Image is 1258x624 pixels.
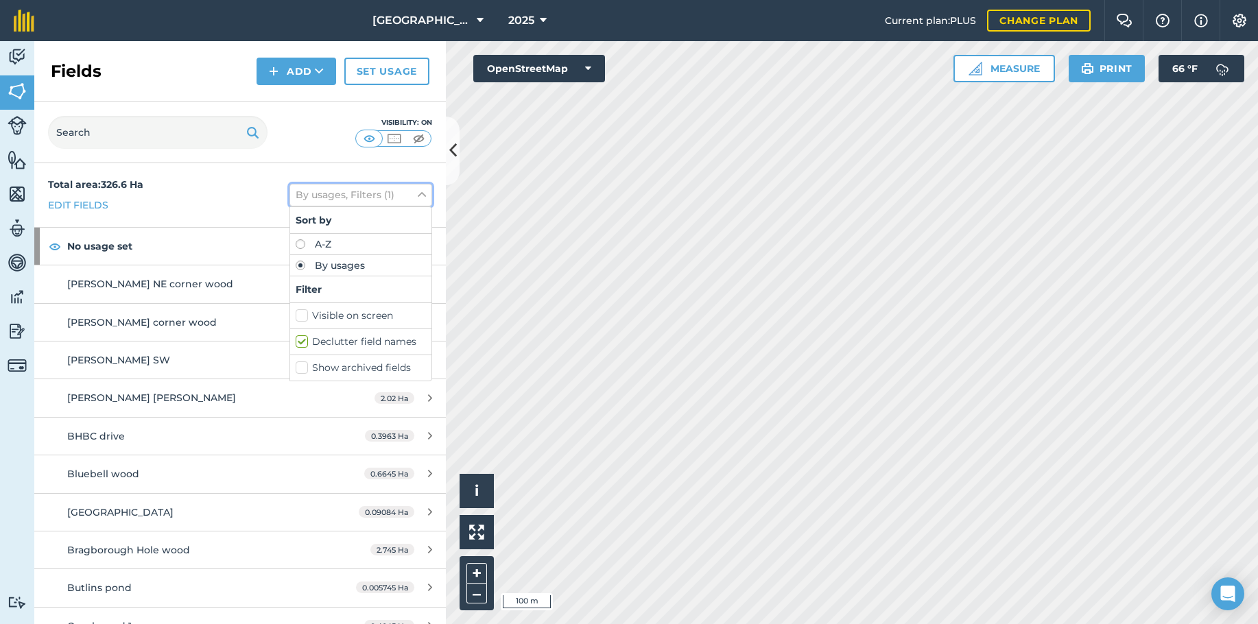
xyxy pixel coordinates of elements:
div: Visibility: On [355,117,432,128]
img: A question mark icon [1154,14,1171,27]
button: By usages, Filters (1) [289,184,432,206]
button: Measure [953,55,1055,82]
div: No usage set28.13 Ha [34,228,446,265]
button: Add [257,58,336,85]
div: Open Intercom Messenger [1211,577,1244,610]
a: Bragborough Hole wood2.745 Ha [34,531,446,568]
img: svg+xml;base64,PD94bWwgdmVyc2lvbj0iMS4wIiBlbmNvZGluZz0idXRmLTgiPz4KPCEtLSBHZW5lcmF0b3I6IEFkb2JlIE... [8,596,27,609]
strong: Total area : 326.6 Ha [48,178,143,191]
img: svg+xml;base64,PD94bWwgdmVyc2lvbj0iMS4wIiBlbmNvZGluZz0idXRmLTgiPz4KPCEtLSBHZW5lcmF0b3I6IEFkb2JlIE... [8,218,27,239]
a: [PERSON_NAME] NE corner wood0.06102 Ha [34,265,446,302]
img: svg+xml;base64,PHN2ZyB4bWxucz0iaHR0cDovL3d3dy53My5vcmcvMjAwMC9zdmciIHdpZHRoPSI1NiIgaGVpZ2h0PSI2MC... [8,184,27,204]
label: A-Z [296,239,426,249]
span: 2.745 Ha [370,544,414,555]
a: [PERSON_NAME] corner wood0.04099 Ha [34,304,446,341]
span: Bluebell wood [67,468,139,480]
strong: Filter [296,283,322,296]
img: svg+xml;base64,PD94bWwgdmVyc2lvbj0iMS4wIiBlbmNvZGluZz0idXRmLTgiPz4KPCEtLSBHZW5lcmF0b3I6IEFkb2JlIE... [8,252,27,273]
a: Set usage [344,58,429,85]
img: svg+xml;base64,PHN2ZyB4bWxucz0iaHR0cDovL3d3dy53My5vcmcvMjAwMC9zdmciIHdpZHRoPSIxNyIgaGVpZ2h0PSIxNy... [1194,12,1208,29]
img: Four arrows, one pointing top left, one top right, one bottom right and the last bottom left [469,525,484,540]
label: Visible on screen [296,309,426,323]
a: Butlins pond0.005745 Ha [34,569,446,606]
a: Change plan [987,10,1091,32]
button: 66 °F [1159,55,1244,82]
label: Show archived fields [296,361,426,375]
img: svg+xml;base64,PHN2ZyB4bWxucz0iaHR0cDovL3d3dy53My5vcmcvMjAwMC9zdmciIHdpZHRoPSIxOCIgaGVpZ2h0PSIyNC... [49,238,61,254]
span: [PERSON_NAME] NE corner wood [67,278,233,290]
img: fieldmargin Logo [14,10,34,32]
span: 66 ° F [1172,55,1198,82]
img: svg+xml;base64,PD94bWwgdmVyc2lvbj0iMS4wIiBlbmNvZGluZz0idXRmLTgiPz4KPCEtLSBHZW5lcmF0b3I6IEFkb2JlIE... [8,356,27,375]
span: 0.3963 Ha [365,430,414,442]
a: [PERSON_NAME] SW0.4367 Ha [34,341,446,379]
a: Bluebell wood0.6645 Ha [34,455,446,492]
img: svg+xml;base64,PHN2ZyB4bWxucz0iaHR0cDovL3d3dy53My5vcmcvMjAwMC9zdmciIHdpZHRoPSIxOSIgaGVpZ2h0PSIyNC... [246,124,259,141]
span: 0.09084 Ha [359,506,414,518]
img: svg+xml;base64,PD94bWwgdmVyc2lvbj0iMS4wIiBlbmNvZGluZz0idXRmLTgiPz4KPCEtLSBHZW5lcmF0b3I6IEFkb2JlIE... [8,287,27,307]
span: Butlins pond [67,581,132,594]
label: By usages [296,261,426,270]
a: [GEOGRAPHIC_DATA]0.09084 Ha [34,494,446,531]
span: 0.6645 Ha [364,468,414,479]
button: – [466,584,487,603]
img: svg+xml;base64,PHN2ZyB4bWxucz0iaHR0cDovL3d3dy53My5vcmcvMjAwMC9zdmciIHdpZHRoPSI1MCIgaGVpZ2h0PSI0MC... [385,132,403,145]
img: svg+xml;base64,PHN2ZyB4bWxucz0iaHR0cDovL3d3dy53My5vcmcvMjAwMC9zdmciIHdpZHRoPSI1MCIgaGVpZ2h0PSI0MC... [361,132,378,145]
label: Declutter field names [296,335,426,349]
a: [PERSON_NAME] [PERSON_NAME]2.02 Ha [34,379,446,416]
button: OpenStreetMap [473,55,605,82]
img: Ruler icon [969,62,982,75]
span: [PERSON_NAME] SW [67,354,170,366]
span: Current plan : PLUS [885,13,976,28]
img: svg+xml;base64,PHN2ZyB4bWxucz0iaHR0cDovL3d3dy53My5vcmcvMjAwMC9zdmciIHdpZHRoPSIxOSIgaGVpZ2h0PSIyNC... [1081,60,1094,77]
img: svg+xml;base64,PHN2ZyB4bWxucz0iaHR0cDovL3d3dy53My5vcmcvMjAwMC9zdmciIHdpZHRoPSI1MCIgaGVpZ2h0PSI0MC... [410,132,427,145]
span: [PERSON_NAME] [PERSON_NAME] [67,392,236,404]
img: Two speech bubbles overlapping with the left bubble in the forefront [1116,14,1132,27]
span: 2025 [508,12,534,29]
span: 0.005745 Ha [356,581,414,593]
span: [PERSON_NAME] corner wood [67,316,217,328]
img: svg+xml;base64,PHN2ZyB4bWxucz0iaHR0cDovL3d3dy53My5vcmcvMjAwMC9zdmciIHdpZHRoPSI1NiIgaGVpZ2h0PSI2MC... [8,81,27,101]
button: Print [1069,55,1146,82]
img: svg+xml;base64,PD94bWwgdmVyc2lvbj0iMS4wIiBlbmNvZGluZz0idXRmLTgiPz4KPCEtLSBHZW5lcmF0b3I6IEFkb2JlIE... [8,116,27,135]
img: A cog icon [1231,14,1248,27]
img: svg+xml;base64,PD94bWwgdmVyc2lvbj0iMS4wIiBlbmNvZGluZz0idXRmLTgiPz4KPCEtLSBHZW5lcmF0b3I6IEFkb2JlIE... [1209,55,1236,82]
span: [GEOGRAPHIC_DATA] [67,506,174,518]
input: Search [48,116,268,149]
strong: Sort by [296,214,331,226]
span: Bragborough Hole wood [67,544,190,556]
button: + [466,563,487,584]
span: i [475,482,479,499]
img: svg+xml;base64,PD94bWwgdmVyc2lvbj0iMS4wIiBlbmNvZGluZz0idXRmLTgiPz4KPCEtLSBHZW5lcmF0b3I6IEFkb2JlIE... [8,47,27,67]
img: svg+xml;base64,PHN2ZyB4bWxucz0iaHR0cDovL3d3dy53My5vcmcvMjAwMC9zdmciIHdpZHRoPSI1NiIgaGVpZ2h0PSI2MC... [8,149,27,170]
a: BHBC drive0.3963 Ha [34,418,446,455]
strong: No usage set [67,228,372,265]
span: [GEOGRAPHIC_DATA] [372,12,471,29]
span: 2.02 Ha [375,392,414,404]
span: BHBC drive [67,430,125,442]
img: svg+xml;base64,PHN2ZyB4bWxucz0iaHR0cDovL3d3dy53My5vcmcvMjAwMC9zdmciIHdpZHRoPSIxNCIgaGVpZ2h0PSIyNC... [269,63,278,80]
img: svg+xml;base64,PD94bWwgdmVyc2lvbj0iMS4wIiBlbmNvZGluZz0idXRmLTgiPz4KPCEtLSBHZW5lcmF0b3I6IEFkb2JlIE... [8,321,27,341]
h2: Fields [51,60,102,82]
a: Edit fields [48,197,108,213]
button: i [460,474,494,508]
